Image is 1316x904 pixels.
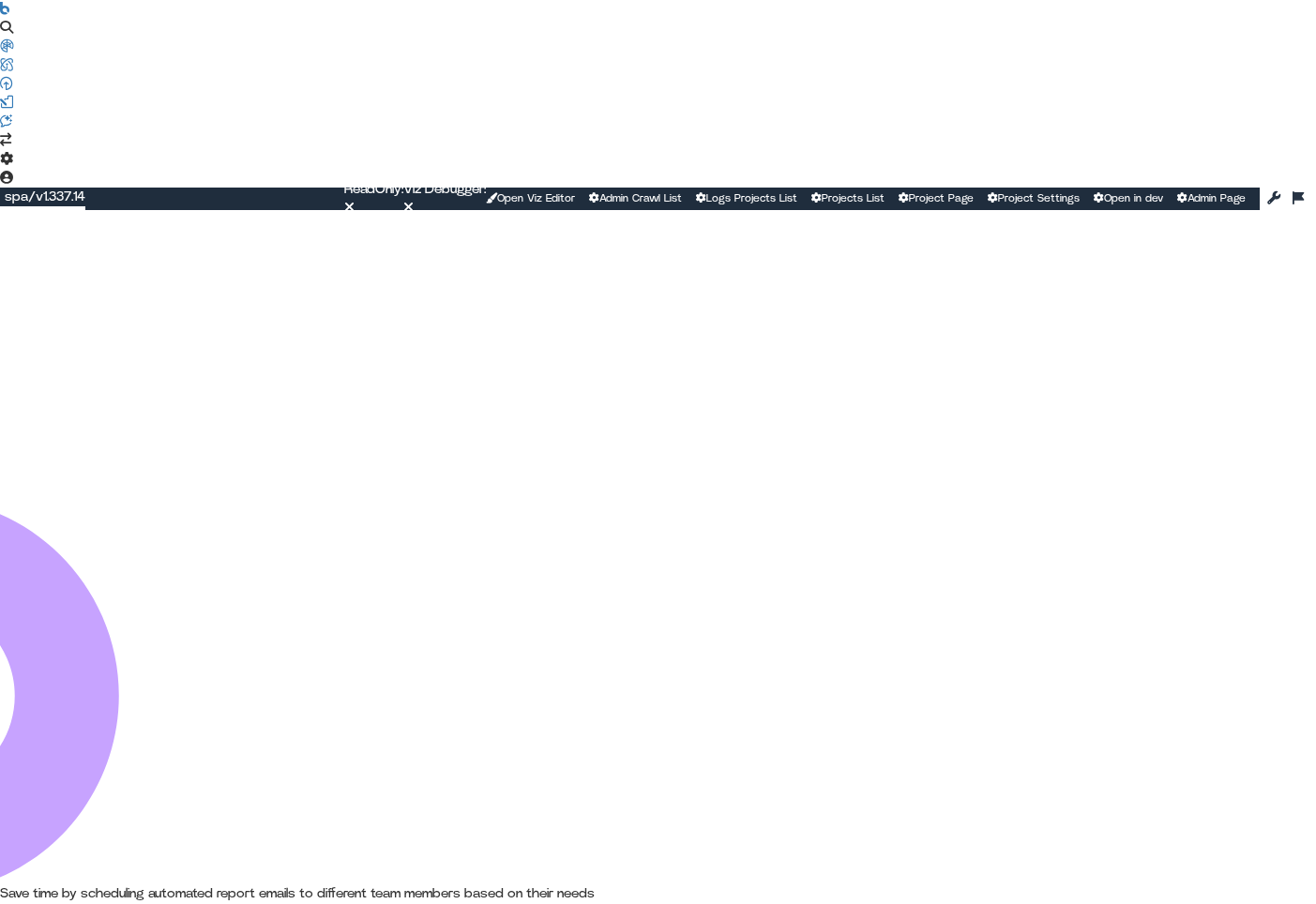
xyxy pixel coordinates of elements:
[811,191,885,206] a: Projects List
[899,191,974,206] a: Project Page
[998,193,1080,203] span: Project Settings
[599,193,682,203] span: Admin Crawl List
[909,193,974,203] span: Project Page
[403,180,486,199] div: Viz Debugger:
[706,193,797,203] span: Logs Projects List
[1094,191,1163,206] a: Open in dev
[344,180,403,199] div: ReadOnly:
[1104,193,1163,203] span: Open in dev
[589,191,682,206] a: Admin Crawl List
[1177,191,1246,206] a: Admin Page
[1187,193,1246,203] span: Admin Page
[822,193,885,203] span: Projects List
[988,191,1080,206] a: Project Settings
[696,191,797,206] a: Logs Projects List
[497,193,575,203] span: Open Viz Editor
[486,191,575,206] a: Open Viz Editor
